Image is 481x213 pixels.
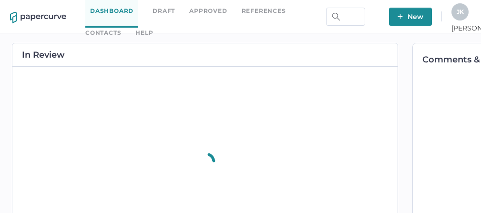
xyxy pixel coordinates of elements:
[185,141,225,184] div: animation
[457,8,464,15] span: J K
[389,8,432,26] button: New
[398,8,423,26] span: New
[189,6,227,16] a: Approved
[326,8,365,26] input: Search Workspace
[398,14,403,19] img: plus-white.e19ec114.svg
[332,13,340,20] img: search.bf03fe8b.svg
[22,51,65,59] h2: In Review
[135,28,153,38] div: help
[242,6,286,16] a: References
[153,6,175,16] a: Draft
[10,12,66,23] img: papercurve-logo-colour.7244d18c.svg
[85,28,121,38] a: Contacts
